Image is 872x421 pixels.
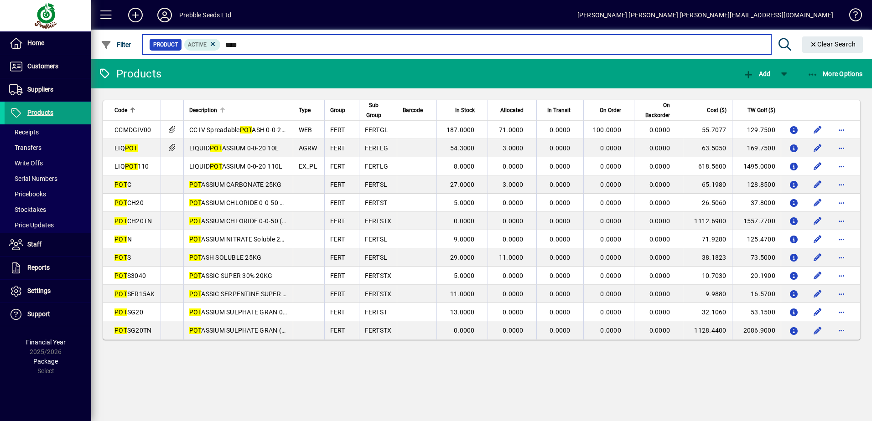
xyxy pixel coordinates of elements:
[683,121,732,139] td: 55.7077
[5,233,91,256] a: Staff
[550,272,571,279] span: 0.0000
[114,163,149,170] span: LIQ 110
[5,140,91,155] a: Transfers
[600,272,621,279] span: 0.0000
[114,217,152,225] span: CH20TN
[189,126,312,133] span: CC IV Spreadable ASH 0-0-20 18.14KG
[732,121,781,139] td: 129.7500
[741,66,773,82] button: Add
[5,202,91,217] a: Stocktakes
[403,105,431,115] div: Barcode
[732,175,781,194] td: 128.8500
[98,67,161,81] div: Products
[600,163,621,170] span: 0.0000
[240,126,252,133] em: POT
[299,105,311,115] span: Type
[834,323,849,338] button: More options
[450,308,475,316] span: 13.0000
[600,199,621,206] span: 0.0000
[810,305,825,319] button: Edit
[365,254,388,261] span: FERTSL
[550,327,571,334] span: 0.0000
[114,327,151,334] span: SG20TN
[732,230,781,248] td: 125.4700
[732,321,781,339] td: 2086.9000
[365,217,392,225] span: FERTSTX
[189,105,287,115] div: Description
[330,290,345,298] span: FERT
[27,287,51,294] span: Settings
[640,100,670,120] span: On Backorder
[114,181,127,188] em: POT
[330,217,345,225] span: FERT
[834,305,849,319] button: More options
[683,230,732,248] td: 71.9280
[732,194,781,212] td: 37.8000
[450,290,475,298] span: 11.0000
[834,159,849,174] button: More options
[732,157,781,175] td: 1495.0000
[550,236,571,243] span: 0.0000
[189,254,262,261] span: ASH SOLUBLE 25KG
[5,280,91,303] a: Settings
[454,217,475,225] span: 0.0000
[189,199,202,206] em: POT
[842,2,861,31] a: Knowledge Base
[547,105,571,115] span: In Transit
[683,157,732,175] td: 618.5600
[600,327,621,334] span: 0.0000
[589,105,629,115] div: On Order
[114,199,127,206] em: POT
[683,267,732,285] td: 10.7030
[9,159,43,167] span: Write Offs
[649,327,670,334] span: 0.0000
[550,308,571,316] span: 0.0000
[9,221,54,229] span: Price Updates
[365,236,388,243] span: FERTSL
[649,272,670,279] span: 0.0000
[503,308,524,316] span: 0.0000
[649,254,670,261] span: 0.0000
[9,206,46,213] span: Stocktakes
[810,177,825,192] button: Edit
[27,39,44,46] span: Home
[810,214,825,228] button: Edit
[299,105,319,115] div: Type
[503,290,524,298] span: 0.0000
[330,181,345,188] span: FERT
[27,310,50,318] span: Support
[834,141,849,155] button: More options
[125,144,138,152] em: POT
[330,327,345,334] span: FERT
[683,194,732,212] td: 26.5060
[542,105,579,115] div: In Transit
[365,327,392,334] span: FERTSTX
[550,144,571,152] span: 0.0000
[26,339,66,346] span: Financial Year
[503,181,524,188] span: 3.0000
[189,217,328,225] span: ASSIUM CHLORIDE 0-0-50 (50x 20kg Bags)
[9,190,46,198] span: Pricebooks
[189,236,202,243] em: POT
[834,232,849,246] button: More options
[210,144,222,152] em: POT
[649,236,670,243] span: 0.0000
[189,105,217,115] span: Description
[189,327,329,334] span: ASSIUM SULPHATE GRAN (50 x 20kg Bags)
[577,8,833,22] div: [PERSON_NAME] [PERSON_NAME] [PERSON_NAME][EMAIL_ADDRESS][DOMAIN_NAME]
[450,144,475,152] span: 54.3000
[114,199,144,206] span: CH20
[732,303,781,321] td: 53.1500
[365,126,389,133] span: FERTGL
[732,285,781,303] td: 16.5700
[454,199,475,206] span: 5.0000
[114,144,138,152] span: LIQ
[600,105,621,115] span: On Order
[600,217,621,225] span: 0.0000
[810,159,825,174] button: Edit
[189,217,202,225] em: POT
[450,181,475,188] span: 27.0000
[114,126,151,133] span: CCMDGIV00
[9,128,39,136] span: Receipts
[330,105,345,115] span: Group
